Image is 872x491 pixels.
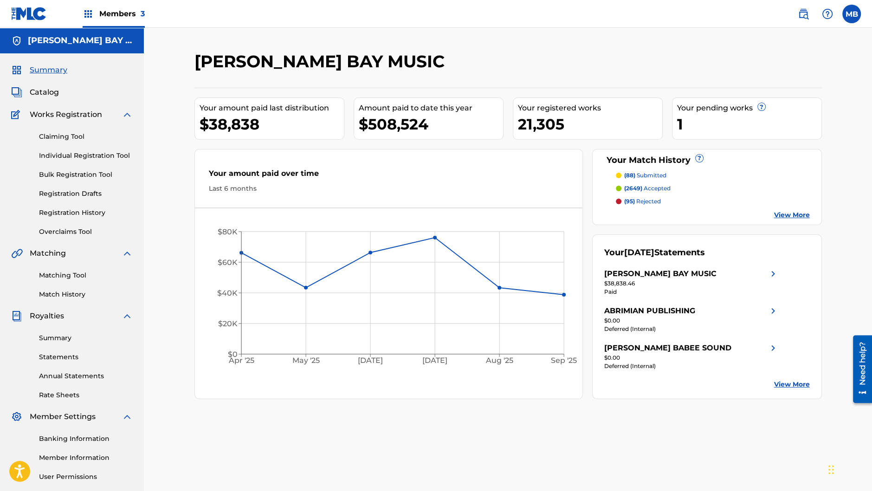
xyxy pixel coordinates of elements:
[39,472,133,482] a: User Permissions
[616,197,810,206] a: (95) rejected
[39,333,133,343] a: Summary
[39,227,133,237] a: Overclaims Tool
[624,198,635,205] span: (95)
[604,317,779,325] div: $0.00
[218,258,238,267] tspan: $60K
[624,247,654,258] span: [DATE]
[209,168,569,184] div: Your amount paid over time
[292,356,319,365] tspan: May '25
[604,342,731,354] div: [PERSON_NAME] BABEE SOUND
[818,5,837,23] div: Help
[99,8,145,19] span: Members
[39,208,133,218] a: Registration History
[228,356,254,365] tspan: Apr '25
[624,184,671,193] p: accepted
[696,155,703,162] span: ?
[39,434,133,444] a: Banking Information
[30,109,102,120] span: Works Registration
[359,114,503,135] div: $508,524
[604,342,779,370] a: [PERSON_NAME] BABEE SOUNDright chevron icon$0.00Deferred (Internal)
[828,456,834,484] div: Drag
[194,51,449,72] h2: [PERSON_NAME] BAY MUSIC
[604,305,695,317] div: ABRIMIAN PUBLISHING
[209,184,569,194] div: Last 6 months
[11,65,67,76] a: SummarySummary
[551,356,577,365] tspan: Sep '25
[39,290,133,299] a: Match History
[798,8,809,19] img: search
[11,310,22,322] img: Royalties
[842,5,861,23] div: User Menu
[39,390,133,400] a: Rate Sheets
[122,310,133,322] img: expand
[359,103,503,114] div: Amount paid to date this year
[218,319,238,328] tspan: $20K
[604,246,705,259] div: Your Statements
[826,446,872,491] iframe: Chat Widget
[604,154,810,167] div: Your Match History
[11,248,23,259] img: Matching
[624,185,642,192] span: (2649)
[39,271,133,280] a: Matching Tool
[677,114,821,135] div: 1
[39,170,133,180] a: Bulk Registration Tool
[30,411,96,422] span: Member Settings
[794,5,813,23] a: Public Search
[518,114,662,135] div: 21,305
[122,109,133,120] img: expand
[11,7,47,20] img: MLC Logo
[228,350,238,359] tspan: $0
[774,380,810,389] a: View More
[11,411,22,422] img: Member Settings
[30,248,66,259] span: Matching
[39,371,133,381] a: Annual Statements
[846,330,872,408] iframe: Resource Center
[485,356,513,365] tspan: Aug '25
[616,171,810,180] a: (88) submitted
[217,289,238,297] tspan: $40K
[604,268,779,296] a: [PERSON_NAME] BAY MUSICright chevron icon$38,838.46Paid
[822,8,833,19] img: help
[768,342,779,354] img: right chevron icon
[28,35,133,46] h5: SHELLY BAY MUSIC
[604,288,779,296] div: Paid
[218,227,238,236] tspan: $80K
[768,305,779,317] img: right chevron icon
[83,8,94,19] img: Top Rightsholders
[11,35,22,46] img: Accounts
[677,103,821,114] div: Your pending works
[768,268,779,279] img: right chevron icon
[624,171,666,180] p: submitted
[774,210,810,220] a: View More
[624,172,635,179] span: (88)
[39,132,133,142] a: Claiming Tool
[11,109,23,120] img: Works Registration
[422,356,447,365] tspan: [DATE]
[518,103,662,114] div: Your registered works
[39,151,133,161] a: Individual Registration Tool
[11,87,59,98] a: CatalogCatalog
[604,362,779,370] div: Deferred (Internal)
[122,248,133,259] img: expand
[30,310,64,322] span: Royalties
[604,268,717,279] div: [PERSON_NAME] BAY MUSIC
[200,114,344,135] div: $38,838
[604,279,779,288] div: $38,838.46
[758,103,765,110] span: ?
[604,305,779,333] a: ABRIMIAN PUBLISHINGright chevron icon$0.00Deferred (Internal)
[30,65,67,76] span: Summary
[624,197,661,206] p: rejected
[141,9,145,18] span: 3
[358,356,383,365] tspan: [DATE]
[616,184,810,193] a: (2649) accepted
[39,189,133,199] a: Registration Drafts
[11,65,22,76] img: Summary
[604,325,779,333] div: Deferred (Internal)
[39,453,133,463] a: Member Information
[39,352,133,362] a: Statements
[30,87,59,98] span: Catalog
[604,354,779,362] div: $0.00
[122,411,133,422] img: expand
